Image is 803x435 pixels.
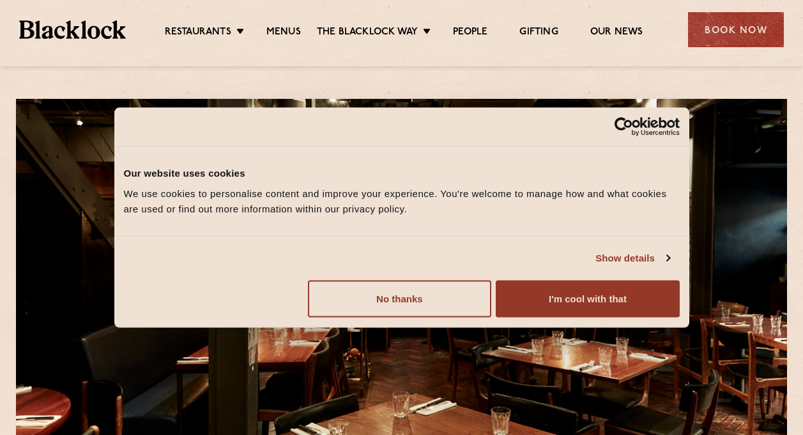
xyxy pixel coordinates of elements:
[124,186,680,216] div: We use cookies to personalise content and improve your experience. You're welcome to manage how a...
[165,26,231,40] a: Restaurants
[317,26,418,40] a: The Blacklock Way
[568,117,680,136] a: Usercentrics Cookiebot - opens in a new window
[590,26,643,40] a: Our News
[19,20,126,38] img: BL_Textured_Logo-footer-cropped.svg
[688,12,784,47] div: Book Now
[496,280,679,317] button: I'm cool with that
[308,280,491,317] button: No thanks
[453,26,487,40] a: People
[519,26,558,40] a: Gifting
[595,251,669,266] a: Show details
[124,166,680,181] div: Our website uses cookies
[266,26,301,40] a: Menus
